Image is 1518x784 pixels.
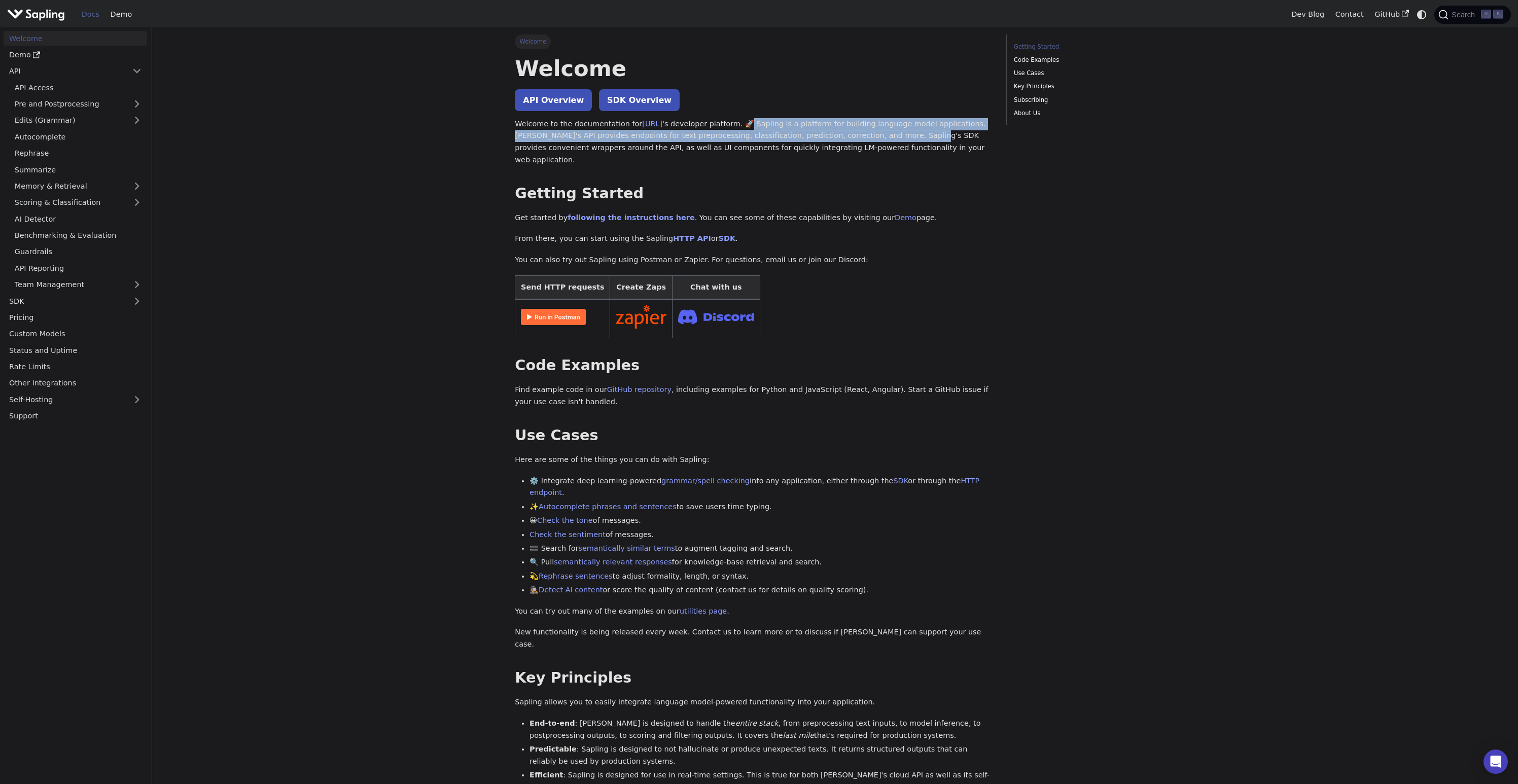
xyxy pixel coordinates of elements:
a: Welcome [4,31,147,46]
img: Join Discord [678,306,754,327]
span: Welcome [515,34,551,49]
p: Here are some of the things you can do with Sapling: [515,454,992,466]
p: Find example code in our , including examples for Python and JavaScript (React, Angular). Start a... [515,384,992,408]
kbd: K [1493,10,1503,19]
a: Self-Hosting [4,392,147,407]
a: Subscribing [1014,95,1151,105]
img: Sapling.ai [7,7,65,22]
a: GitHub repository [607,385,672,394]
a: SDK [719,234,735,242]
button: Switch between dark and light mode (currently system mode) [1415,7,1429,22]
a: HTTP API [673,234,711,242]
em: entire stack [735,719,779,727]
button: Search (Command+K) [1434,6,1510,24]
a: Summarize [9,162,147,177]
a: GitHub [1369,7,1414,22]
a: API Access [9,80,147,95]
a: Check the sentiment [529,530,606,539]
a: Sapling.ai [7,7,68,22]
p: From there, you can start using the Sapling or . [515,233,992,245]
h2: Key Principles [515,669,992,687]
a: Key Principles [1014,82,1151,91]
a: Demo [4,48,147,62]
a: API Reporting [9,261,147,275]
a: Demo [895,213,916,222]
li: : [PERSON_NAME] is designed to handle the , from preprocessing text inputs, to model inference, t... [529,718,992,742]
a: SDK Overview [599,89,680,111]
a: Code Examples [1014,55,1151,65]
a: Pre and Postprocessing [9,97,147,112]
li: 💫 to adjust formality, length, or syntax. [529,571,992,583]
a: Pricing [4,310,147,325]
a: [URL] [642,120,662,128]
a: Guardrails [9,244,147,259]
a: grammar/spell checking [661,477,750,485]
p: You can try out many of the examples on our . [515,605,992,618]
strong: End-to-end [529,719,575,727]
h1: Welcome [515,55,992,82]
span: Search [1449,11,1481,19]
p: Sapling allows you to easily integrate language model-powered functionality into your application. [515,696,992,708]
th: Create Zaps [610,275,673,299]
img: Run in Postman [521,309,586,325]
a: Demo [105,7,137,22]
a: About Us [1014,109,1151,118]
a: Rephrase [9,146,147,161]
a: SDK [893,477,908,485]
em: last mile [783,731,814,739]
li: 😀 of messages. [529,515,992,527]
a: Dev Blog [1286,7,1329,22]
a: Rephrase sentences [539,572,612,580]
a: AI Detector [9,211,147,226]
strong: Predictable [529,745,577,753]
a: Autocomplete phrases and sentences [539,503,677,511]
a: Support [4,409,147,423]
a: following the instructions here [568,213,694,222]
img: Connect in Zapier [616,305,666,329]
a: Benchmarking & Evaluation [9,228,147,243]
li: ✨ to save users time typing. [529,501,992,513]
button: Expand sidebar category 'SDK' [127,294,147,308]
h2: Use Cases [515,426,992,445]
th: Chat with us [672,275,760,299]
a: Docs [76,7,105,22]
a: API Overview [515,89,592,111]
a: semantically similar terms [578,544,675,552]
a: Status and Uptime [4,343,147,358]
a: Scoring & Classification [9,195,147,210]
a: Memory & Retrieval [9,179,147,194]
button: Collapse sidebar category 'API' [127,64,147,79]
a: utilities page [680,607,727,615]
a: Getting Started [1014,42,1151,52]
li: ⚙️ Integrate deep learning-powered into any application, either through the or through the . [529,475,992,500]
a: Check the tone [537,516,592,524]
a: API [4,64,127,79]
div: Open Intercom Messenger [1484,750,1508,774]
a: semantically relevant responses [554,558,672,566]
strong: Efficient [529,771,563,779]
li: of messages. [529,529,992,541]
p: You can also try out Sapling using Postman or Zapier. For questions, email us or join our Discord: [515,254,992,266]
p: Get started by . You can see some of these capabilities by visiting our page. [515,212,992,224]
p: Welcome to the documentation for 's developer platform. 🚀 Sapling is a platform for building lang... [515,118,992,166]
kbd: ⌘ [1481,10,1491,19]
a: Detect AI content [539,586,603,594]
th: Send HTTP requests [515,275,610,299]
li: : Sapling is designed to not hallucinate or produce unexpected texts. It returns structured outpu... [529,743,992,768]
a: Use Cases [1014,68,1151,78]
h2: Code Examples [515,357,992,375]
nav: Breadcrumbs [515,34,992,49]
a: Rate Limits [4,360,147,374]
a: Team Management [9,277,147,292]
p: New functionality is being released every week. Contact us to learn more or to discuss if [PERSON... [515,626,992,651]
a: Autocomplete [9,129,147,144]
a: Custom Models [4,327,147,341]
a: Other Integrations [4,376,147,390]
li: 🕵🏽‍♀️ or score the quality of content (contact us for details on quality scoring). [529,584,992,596]
a: Contact [1330,7,1369,22]
a: SDK [4,294,127,308]
li: 🔍 Pull for knowledge-base retrieval and search. [529,556,992,568]
a: Edits (Grammar) [9,113,147,128]
h2: Getting Started [515,185,992,203]
li: 🟰 Search for to augment tagging and search. [529,543,992,555]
